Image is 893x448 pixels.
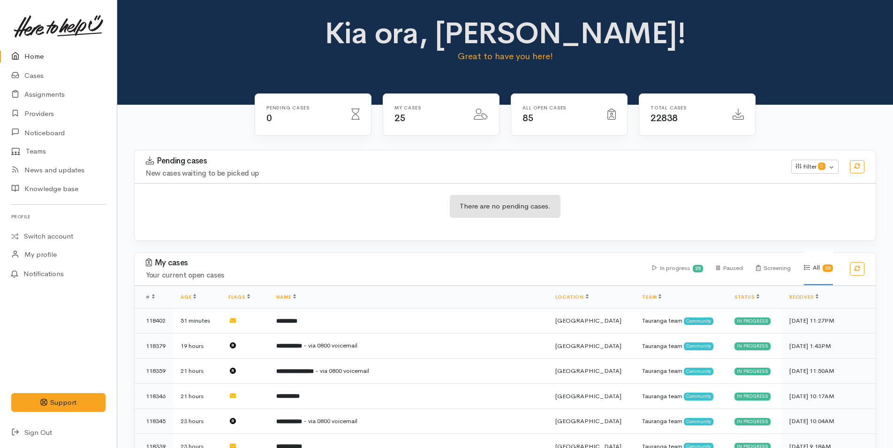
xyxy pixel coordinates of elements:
[173,409,221,434] td: 23 hours
[315,367,369,375] span: - via 0800 voicemail
[146,258,641,268] h3: My cases
[782,384,876,409] td: [DATE] 10:17AM
[522,112,533,124] span: 85
[734,342,771,350] div: In progress
[651,112,678,124] span: 22838
[228,294,250,300] a: Flags
[135,308,173,333] td: 118402
[323,50,688,63] p: Great to have you here!
[555,367,621,375] span: [GEOGRAPHIC_DATA]
[146,170,780,178] h4: New cases waiting to be picked up
[146,156,780,166] h3: Pending cases
[394,112,405,124] span: 25
[635,333,727,359] td: Tauranga team
[684,342,713,350] span: Community
[555,294,589,300] a: Location
[555,417,621,425] span: [GEOGRAPHIC_DATA]
[652,252,704,285] div: In progress
[684,317,713,325] span: Community
[756,252,791,285] div: Screening
[394,105,462,110] h6: My cases
[734,393,771,400] div: In progress
[684,368,713,375] span: Community
[522,105,596,110] h6: All Open cases
[173,358,221,384] td: 21 hours
[11,393,106,412] button: Support
[782,333,876,359] td: [DATE] 1:43PM
[734,418,771,425] div: In progress
[135,333,173,359] td: 118379
[791,160,839,174] button: Filter0
[173,384,221,409] td: 21 hours
[555,392,621,400] span: [GEOGRAPHIC_DATA]
[825,265,831,271] b: 25
[642,294,661,300] a: Team
[173,333,221,359] td: 19 hours
[734,368,771,375] div: In progress
[450,195,560,218] div: There are no pending cases.
[276,294,296,300] a: Name
[804,251,833,285] div: All
[684,393,713,400] span: Community
[782,409,876,434] td: [DATE] 10:04AM
[635,409,727,434] td: Tauranga team
[635,308,727,333] td: Tauranga team
[135,384,173,409] td: 118346
[266,112,272,124] span: 0
[555,317,621,324] span: [GEOGRAPHIC_DATA]
[635,384,727,409] td: Tauranga team
[635,358,727,384] td: Tauranga team
[734,294,759,300] a: Status
[716,252,743,285] div: Paused
[11,210,106,223] h6: Profile
[146,271,641,279] h4: Your current open cases
[695,265,701,271] b: 25
[146,294,155,300] span: #
[135,358,173,384] td: 118359
[651,105,721,110] h6: Total cases
[555,342,621,350] span: [GEOGRAPHIC_DATA]
[303,341,357,349] span: - via 0800 voicemail
[782,308,876,333] td: [DATE] 11:27PM
[782,358,876,384] td: [DATE] 11:50AM
[303,417,357,425] span: - via 0800 voicemail
[734,317,771,325] div: In progress
[135,409,173,434] td: 118345
[818,162,825,170] span: 0
[266,105,340,110] h6: Pending cases
[323,17,688,50] h1: Kia ora, [PERSON_NAME]!
[181,294,196,300] a: Age
[684,418,713,425] span: Community
[173,308,221,333] td: 51 minutes
[789,294,818,300] a: Received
